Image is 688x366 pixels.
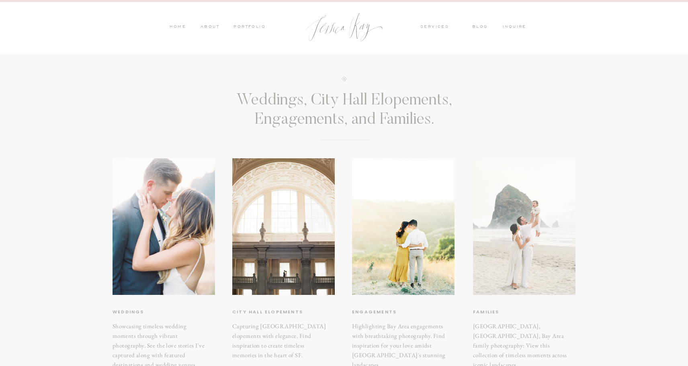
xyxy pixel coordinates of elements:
a: blog [472,24,493,31]
a: Families [473,308,551,316]
h3: Highlighting Bay Area engagements with breathtaking photography. Find inspiration for your love a... [352,321,449,364]
a: Engagements [352,308,426,316]
h3: Weddings, City Hall Elopements, Engagements, and Families. [200,91,488,130]
a: services [420,24,460,31]
h3: Capturing [GEOGRAPHIC_DATA] elopements with elegance. Find isnpiration to create timeless memorie... [232,321,330,350]
a: inquire [503,24,530,31]
a: ABOUT [199,24,219,31]
a: HOME [169,24,186,31]
h3: Showcasing timeless wedding moments through vibrant photography. See the love stories I've captur... [113,321,210,349]
a: [GEOGRAPHIC_DATA], [GEOGRAPHIC_DATA], Bay Area family photography: View this collection of timele... [473,321,571,364]
a: City hall elopements [232,308,312,316]
a: PORTFOLIO [232,24,266,31]
a: weddings [113,308,180,316]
